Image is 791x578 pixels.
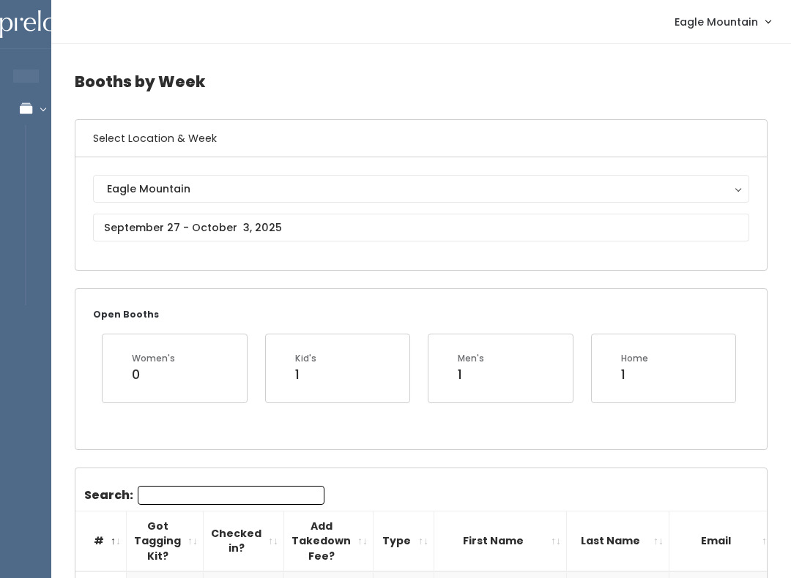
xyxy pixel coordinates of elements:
th: Add Takedown Fee?: activate to sort column ascending [284,511,374,571]
input: September 27 - October 3, 2025 [93,214,749,241]
h6: Select Location & Week [75,120,767,157]
div: Eagle Mountain [107,181,735,197]
button: Eagle Mountain [93,175,749,203]
h4: Booths by Week [75,61,768,102]
label: Search: [84,486,324,505]
div: Home [621,352,648,365]
span: Eagle Mountain [675,14,758,30]
div: Women's [132,352,175,365]
th: Got Tagging Kit?: activate to sort column ascending [127,511,204,571]
th: Email: activate to sort column ascending [669,511,778,571]
div: 1 [295,365,316,384]
div: 0 [132,365,175,384]
input: Search: [138,486,324,505]
th: Checked in?: activate to sort column ascending [204,511,284,571]
div: Men's [458,352,484,365]
th: First Name: activate to sort column ascending [434,511,567,571]
th: #: activate to sort column descending [75,511,127,571]
a: Eagle Mountain [660,6,785,37]
small: Open Booths [93,308,159,320]
div: Kid's [295,352,316,365]
th: Type: activate to sort column ascending [374,511,434,571]
th: Last Name: activate to sort column ascending [567,511,669,571]
div: 1 [621,365,648,384]
div: 1 [458,365,484,384]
